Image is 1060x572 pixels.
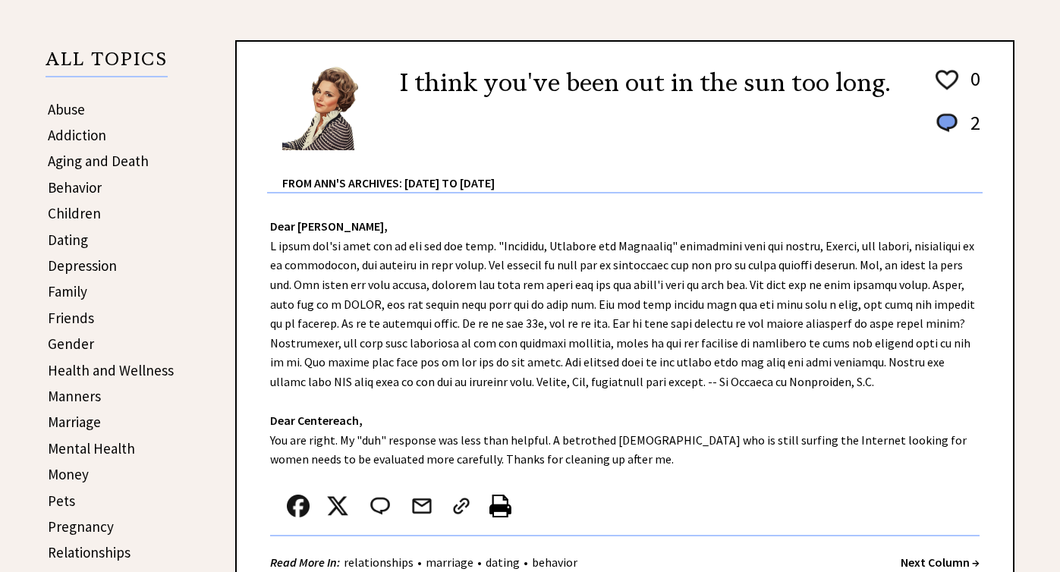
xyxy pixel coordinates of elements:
img: Ann6%20v2%20small.png [282,64,377,150]
a: dating [482,555,524,570]
a: marriage [422,555,477,570]
a: Mental Health [48,439,135,457]
a: Friends [48,309,94,327]
a: Children [48,204,101,222]
td: 0 [963,66,981,108]
td: 2 [963,110,981,150]
a: Pets [48,492,75,510]
a: Dating [48,231,88,249]
img: printer%20icon.png [489,495,511,517]
a: Aging and Death [48,152,149,170]
h2: I think you've been out in the sun too long. [400,64,890,101]
a: Next Column → [901,555,980,570]
strong: Dear [PERSON_NAME], [270,218,388,234]
div: From Ann's Archives: [DATE] to [DATE] [282,152,983,192]
strong: Read More In: [270,555,340,570]
a: Behavior [48,178,102,196]
p: ALL TOPICS [46,51,168,77]
img: message_round%201.png [933,111,961,135]
img: heart_outline%201.png [933,67,961,93]
a: Gender [48,335,94,353]
img: facebook.png [287,495,310,517]
img: mail.png [410,495,433,517]
a: Abuse [48,100,85,118]
img: message_round%202.png [367,495,393,517]
a: Addiction [48,126,106,144]
strong: Dear Centereach, [270,413,363,428]
a: Family [48,282,87,300]
a: Manners [48,387,101,405]
a: Depression [48,256,117,275]
div: • • • [270,553,581,572]
a: Relationships [48,543,131,561]
a: behavior [528,555,581,570]
img: link_02.png [450,495,473,517]
a: relationships [340,555,417,570]
a: Money [48,465,89,483]
a: Pregnancy [48,517,114,536]
a: Health and Wellness [48,361,174,379]
img: x_small.png [326,495,349,517]
a: Marriage [48,413,101,431]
